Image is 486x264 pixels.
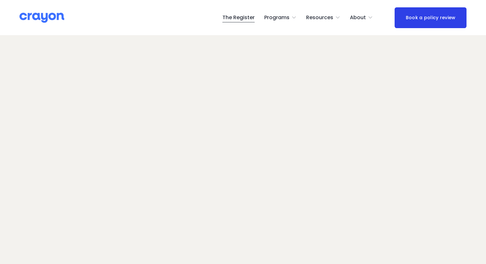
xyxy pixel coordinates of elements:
a: Book a policy review [395,7,467,28]
span: Resources [306,13,333,22]
img: Crayon [19,12,64,23]
a: folder dropdown [264,12,297,23]
span: About [350,13,366,22]
a: The Register [222,12,255,23]
a: folder dropdown [350,12,373,23]
a: folder dropdown [306,12,340,23]
span: Programs [264,13,289,22]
